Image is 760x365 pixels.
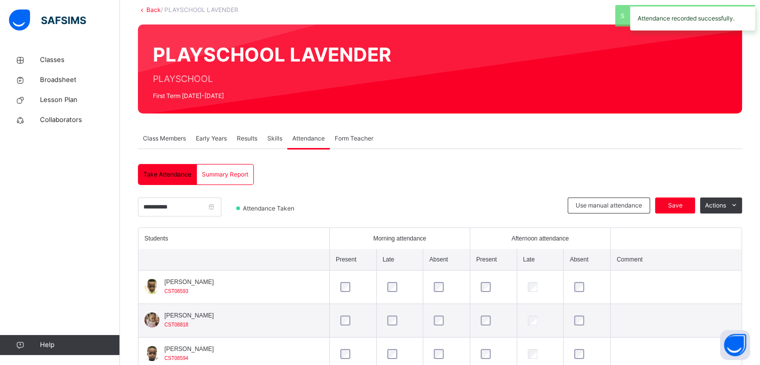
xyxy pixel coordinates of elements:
[576,201,642,210] span: Use manual attendance
[663,201,688,210] span: Save
[138,228,329,249] th: Students
[376,249,423,270] th: Late
[242,204,297,213] span: Attendance Taken
[423,249,470,270] th: Absent
[517,249,564,270] th: Late
[164,322,188,327] span: CST08818
[512,234,569,243] span: Afternoon attendance
[143,134,186,143] span: Class Members
[564,249,611,270] th: Absent
[164,277,214,286] span: [PERSON_NAME]
[9,9,86,30] img: safsims
[40,115,120,125] span: Collaborators
[40,55,120,65] span: Classes
[164,288,188,294] span: CST08593
[40,95,120,105] span: Lesson Plan
[40,75,120,85] span: Broadsheet
[40,340,119,350] span: Help
[373,234,426,243] span: Morning attendance
[335,134,373,143] span: Form Teacher
[267,134,282,143] span: Skills
[143,170,191,179] span: Take Attendance
[161,6,238,13] span: / PLAYSCHOOL LAVENDER
[720,330,750,360] button: Open asap
[146,6,161,13] a: Back
[705,201,726,210] span: Actions
[196,134,227,143] span: Early Years
[292,134,325,143] span: Attendance
[610,249,742,270] th: Comment
[164,311,214,320] span: [PERSON_NAME]
[202,170,248,179] span: Summary Report
[164,355,188,361] span: CST08594
[470,249,517,270] th: Present
[329,249,376,270] th: Present
[164,344,214,353] span: [PERSON_NAME]
[237,134,257,143] span: Results
[630,5,755,30] div: Attendance recorded successfully.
